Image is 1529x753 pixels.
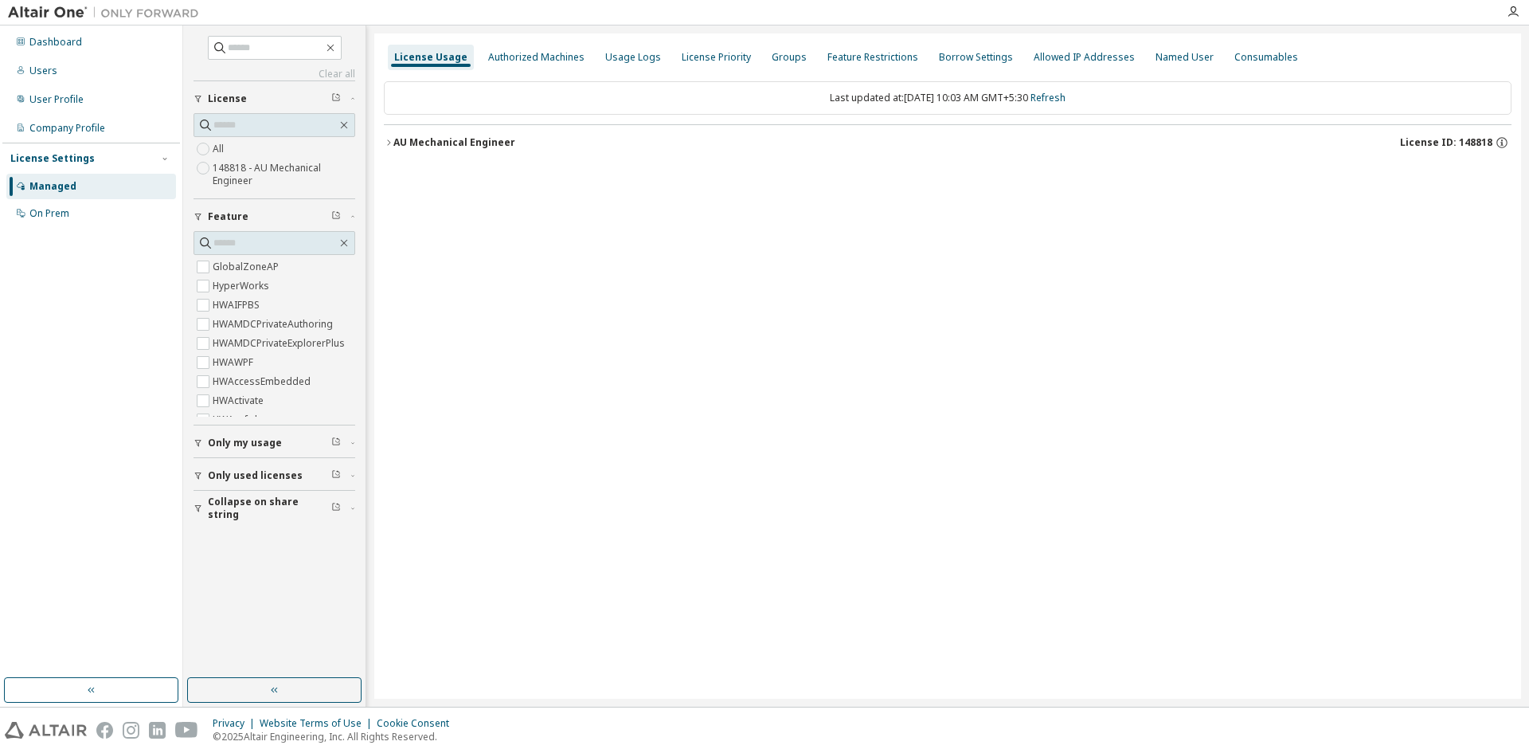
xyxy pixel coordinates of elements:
label: All [213,139,227,159]
div: Users [29,65,57,77]
span: Only my usage [208,437,282,449]
label: HWActivate [213,391,267,410]
img: altair_logo.svg [5,722,87,739]
button: Only my usage [194,426,355,461]
div: Usage Logs [605,51,661,64]
button: Collapse on share string [194,491,355,526]
label: 148818 - AU Mechanical Engineer [213,159,355,190]
label: HWAMDCPrivateAuthoring [213,315,336,334]
a: Refresh [1030,91,1066,104]
span: Clear filter [331,210,341,223]
div: Allowed IP Addresses [1034,51,1135,64]
label: HyperWorks [213,276,272,296]
p: © 2025 Altair Engineering, Inc. All Rights Reserved. [213,730,459,743]
div: User Profile [29,93,84,106]
div: License Settings [10,152,95,165]
div: Managed [29,180,76,193]
button: Only used licenses [194,458,355,493]
img: instagram.svg [123,722,139,739]
img: facebook.svg [96,722,113,739]
div: Website Terms of Use [260,717,377,730]
label: HWAIFPBS [213,296,263,315]
img: Altair One [8,5,207,21]
div: Privacy [213,717,260,730]
span: Clear filter [331,92,341,105]
div: Authorized Machines [488,51,585,64]
label: HWAcufwh [213,410,264,429]
div: Named User [1156,51,1214,64]
div: Dashboard [29,36,82,49]
div: Feature Restrictions [827,51,918,64]
span: Only used licenses [208,469,303,482]
span: Feature [208,210,248,223]
img: youtube.svg [175,722,198,739]
span: Clear filter [331,502,341,515]
label: HWAccessEmbedded [213,372,314,391]
span: License ID: 148818 [1400,136,1492,149]
label: GlobalZoneAP [213,257,282,276]
button: Feature [194,199,355,234]
div: License Usage [394,51,467,64]
img: linkedin.svg [149,722,166,739]
div: Borrow Settings [939,51,1013,64]
div: AU Mechanical Engineer [393,136,515,149]
div: Groups [772,51,807,64]
label: HWAWPF [213,353,256,372]
div: Cookie Consent [377,717,459,730]
div: Last updated at: [DATE] 10:03 AM GMT+5:30 [384,81,1511,115]
div: Company Profile [29,122,105,135]
a: Clear all [194,68,355,80]
button: AU Mechanical EngineerLicense ID: 148818 [384,125,1511,160]
div: On Prem [29,207,69,220]
span: License [208,92,247,105]
label: HWAMDCPrivateExplorerPlus [213,334,348,353]
div: Consumables [1234,51,1298,64]
div: License Priority [682,51,751,64]
span: Clear filter [331,437,341,449]
span: Collapse on share string [208,496,331,521]
button: License [194,81,355,116]
span: Clear filter [331,469,341,482]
